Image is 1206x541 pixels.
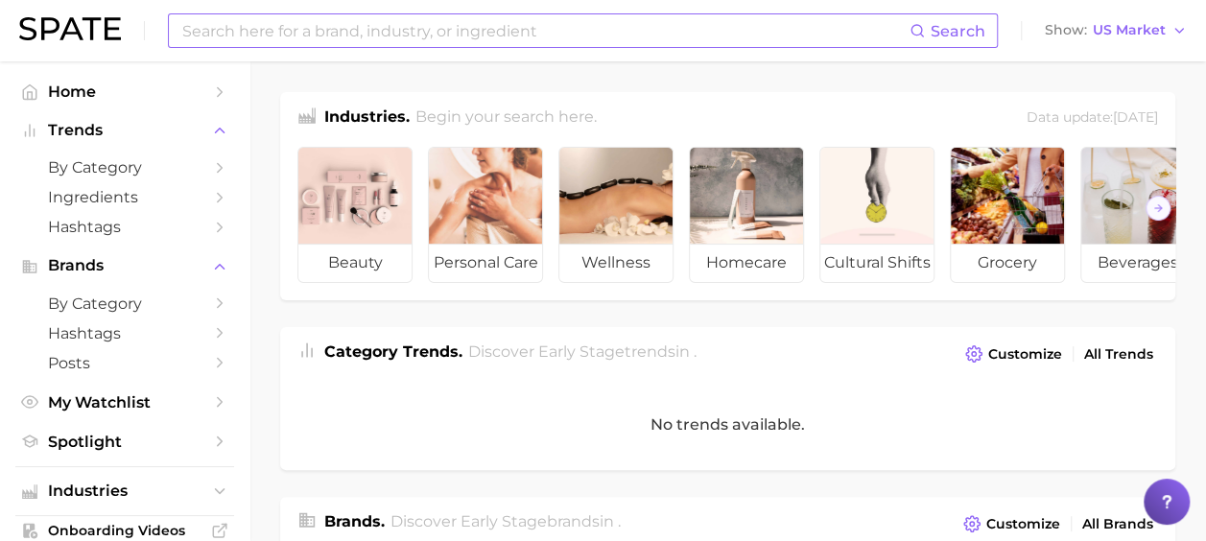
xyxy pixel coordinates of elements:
span: Discover Early Stage trends in . [468,342,697,361]
h1: Industries. [324,106,410,131]
a: Home [15,77,234,106]
button: Customize [960,341,1067,367]
span: beauty [298,244,412,282]
span: Onboarding Videos [48,522,201,539]
span: Customize [986,516,1060,532]
a: beverages [1080,147,1195,283]
button: Scroll Right [1146,196,1171,221]
a: homecare [689,147,804,283]
a: Spotlight [15,427,234,457]
span: by Category [48,158,201,176]
span: My Watchlist [48,393,201,412]
a: grocery [950,147,1065,283]
a: personal care [428,147,543,283]
a: Ingredients [15,182,234,212]
span: personal care [429,244,542,282]
span: wellness [559,244,673,282]
img: SPATE [19,17,121,40]
span: All Trends [1084,346,1153,363]
span: US Market [1093,25,1166,35]
span: beverages [1081,244,1194,282]
span: homecare [690,244,803,282]
button: Brands [15,251,234,280]
span: All Brands [1082,516,1153,532]
a: wellness [558,147,674,283]
span: Customize [988,346,1062,363]
span: Hashtags [48,324,201,342]
a: beauty [297,147,413,283]
span: Home [48,82,201,101]
span: Spotlight [48,433,201,451]
span: Ingredients [48,188,201,206]
div: No trends available. [280,379,1175,470]
a: All Trends [1079,341,1158,367]
a: by Category [15,289,234,318]
h2: Begin your search here. [415,106,597,131]
button: ShowUS Market [1040,18,1192,43]
a: cultural shifts [819,147,934,283]
a: Posts [15,348,234,378]
a: Hashtags [15,318,234,348]
a: All Brands [1077,511,1158,537]
span: Brands . [324,512,385,530]
button: Trends [15,116,234,145]
span: Hashtags [48,218,201,236]
span: grocery [951,244,1064,282]
span: Discover Early Stage brands in . [390,512,621,530]
a: My Watchlist [15,388,234,417]
a: by Category [15,153,234,182]
span: Industries [48,482,201,500]
span: by Category [48,294,201,313]
button: Customize [958,510,1065,537]
span: cultural shifts [820,244,934,282]
span: Search [931,22,985,40]
span: Show [1045,25,1087,35]
a: Hashtags [15,212,234,242]
span: Category Trends . [324,342,462,361]
input: Search here for a brand, industry, or ingredient [180,14,910,47]
span: Posts [48,354,201,372]
span: Trends [48,122,201,139]
span: Brands [48,257,201,274]
div: Data update: [DATE] [1027,106,1158,131]
button: Industries [15,477,234,506]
